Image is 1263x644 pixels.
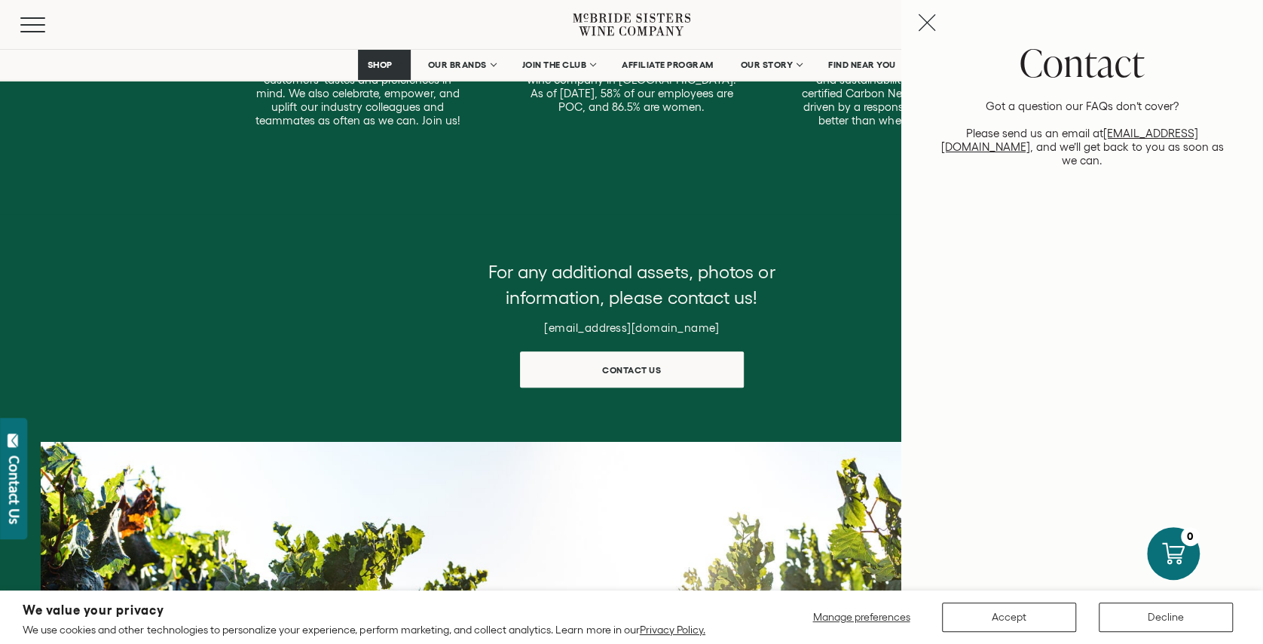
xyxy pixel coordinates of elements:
[622,60,714,70] span: AFFILIATE PROGRAM
[418,50,505,80] a: OUR BRANDS
[941,127,1199,153] a: [EMAIL_ADDRESS][DOMAIN_NAME]
[828,60,896,70] span: FIND NEAR YOU
[20,17,75,32] button: Mobile Menu Trigger
[942,603,1076,632] button: Accept
[918,14,936,32] button: Close contact panel
[818,50,906,80] a: FIND NEAR YOU
[1099,603,1233,632] button: Decline
[1181,527,1200,546] div: 0
[612,50,723,80] a: AFFILIATE PROGRAM
[481,321,782,335] h6: [EMAIL_ADDRESS][DOMAIN_NAME]
[731,50,812,80] a: OUR STORY
[522,60,587,70] span: JOIN THE CLUB
[512,50,605,80] a: JOIN THE CLUB
[933,100,1231,167] p: Got a question our FAQs don’t cover? Please send us an email at , and we’ll get back to you as so...
[741,60,794,70] span: OUR STORY
[7,455,22,524] div: Contact Us
[1020,36,1145,88] span: Contact
[576,355,687,385] span: Contact us
[520,351,744,388] a: Contact us
[23,604,705,617] h2: We value your privacy
[428,60,487,70] span: OUR BRANDS
[803,603,919,632] button: Manage preferences
[368,60,393,70] span: SHOP
[358,50,411,80] a: SHOP
[812,611,910,623] span: Manage preferences
[481,259,782,310] p: For any additional assets, photos or information, please contact us!
[640,624,705,636] a: Privacy Policy.
[23,623,705,636] p: We use cookies and other technologies to personalize your experience, perform marketing, and coll...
